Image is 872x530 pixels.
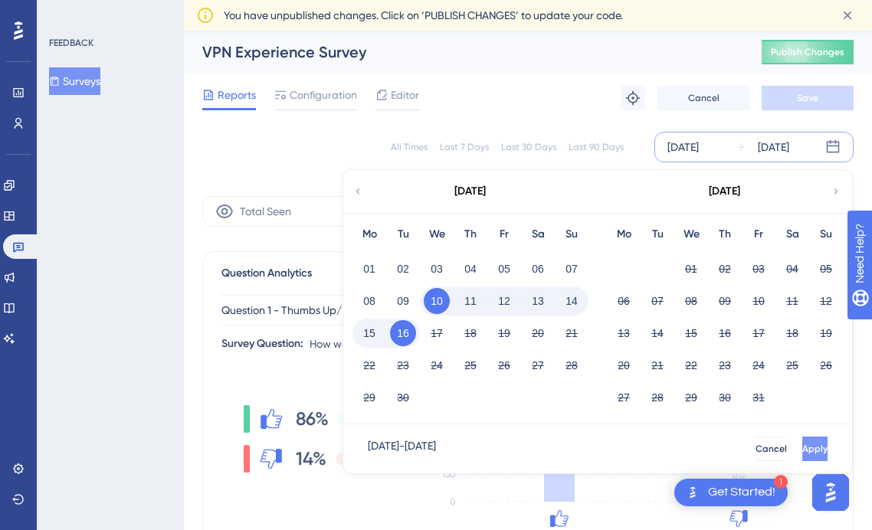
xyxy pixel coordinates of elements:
span: Configuration [290,86,357,104]
tspan: 0 [450,496,456,507]
button: 01 [356,256,382,282]
button: 03 [746,256,772,282]
button: 24 [746,352,772,378]
span: Cancel [688,92,720,104]
span: Total Seen [240,202,291,221]
div: Fr [742,225,775,244]
div: [DATE] [667,138,699,156]
span: Question Analytics [221,264,312,283]
button: Publish Changes [762,40,854,64]
button: Apply [802,437,828,461]
div: We [420,225,454,244]
button: 08 [356,288,382,314]
span: 14% [296,447,326,471]
button: Surveys [49,67,100,95]
div: Tu [641,225,674,244]
button: 07 [644,288,670,314]
div: [DATE] - [DATE] [368,437,436,461]
span: Save [797,92,818,104]
div: Open Get Started! checklist, remaining modules: 1 [674,479,788,506]
button: 11 [779,288,805,314]
button: 10 [424,288,450,314]
button: 29 [356,384,382,411]
div: Sa [775,225,809,244]
button: 21 [559,320,585,346]
button: 07 [559,256,585,282]
span: Question 1 - Thumbs Up/Down [221,301,370,319]
button: 13 [611,320,637,346]
button: 06 [611,288,637,314]
button: 26 [813,352,839,378]
button: 04 [457,256,484,282]
button: Cancel [657,86,749,110]
button: 04 [779,256,805,282]
button: 24 [424,352,450,378]
div: VPN Experience Survey [202,41,723,63]
div: FEEDBACK [49,37,93,49]
button: 25 [457,352,484,378]
button: 25 [779,352,805,378]
div: Last 30 Days [501,141,556,153]
button: 17 [746,320,772,346]
button: 12 [813,288,839,314]
span: 86% [296,407,329,431]
span: How was your VPN experience? [310,335,462,353]
button: 03 [424,256,450,282]
button: 16 [390,320,416,346]
div: Sa [521,225,555,244]
button: 09 [712,288,738,314]
div: Mo [607,225,641,244]
button: 30 [390,384,416,411]
button: 31 [746,384,772,411]
button: 02 [712,256,738,282]
tspan: 150 [442,469,456,479]
span: Apply [802,443,828,455]
button: 05 [813,256,839,282]
button: 23 [712,352,738,378]
span: You have unpublished changes. Click on ‘PUBLISH CHANGES’ to update your code. [224,6,623,25]
button: 06 [525,256,551,282]
div: Get Started! [708,484,775,501]
button: 13 [525,288,551,314]
button: 02 [390,256,416,282]
div: [DATE] [709,182,740,201]
span: Need Help? [36,4,96,22]
div: 1 [774,475,788,489]
button: Cancel [756,437,787,461]
div: [DATE] [758,138,789,156]
button: Question 1 - Thumbs Up/Down [221,295,528,326]
span: Publish Changes [771,46,844,58]
button: 28 [559,352,585,378]
button: 16 [712,320,738,346]
span: Editor [391,86,419,104]
div: Th [454,225,487,244]
div: All Times [391,141,428,153]
button: 11 [457,288,484,314]
div: Survey Question: [221,335,303,353]
iframe: UserGuiding AI Assistant Launcher [808,469,854,515]
button: 05 [491,256,517,282]
div: Fr [487,225,521,244]
div: Su [555,225,588,244]
button: 21 [644,352,670,378]
button: 15 [356,320,382,346]
button: 19 [491,320,517,346]
button: Save [762,86,854,110]
div: Mo [352,225,386,244]
button: 23 [390,352,416,378]
button: 09 [390,288,416,314]
button: 10 [746,288,772,314]
span: Cancel [756,443,787,455]
div: Last 7 Days [440,141,489,153]
div: We [674,225,708,244]
button: 19 [813,320,839,346]
button: 12 [491,288,517,314]
button: 22 [356,352,382,378]
button: 08 [678,288,704,314]
img: launcher-image-alternative-text [684,483,702,502]
div: [DATE] [454,182,486,201]
button: 20 [611,352,637,378]
button: 20 [525,320,551,346]
button: 14 [559,288,585,314]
